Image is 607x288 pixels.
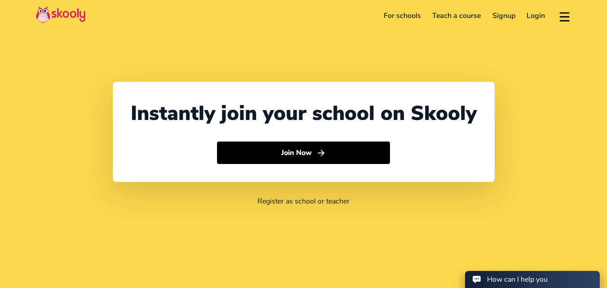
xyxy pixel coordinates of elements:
button: menu outline [558,9,571,23]
a: Signup [487,9,521,23]
a: Login [521,9,551,23]
a: Register as school or teacher [257,196,350,206]
ion-icon: arrow forward outline [316,148,326,158]
img: Skooly [36,6,85,23]
button: Join Nowarrow forward outline [217,142,390,164]
a: Teach a course [426,9,487,23]
div: Instantly join your school on Skooly [131,100,477,127]
a: For schools [378,9,427,23]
